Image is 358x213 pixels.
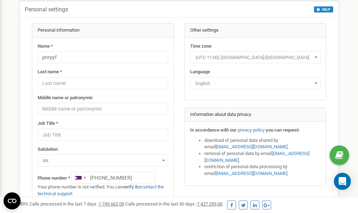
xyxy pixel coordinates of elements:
[38,146,58,153] label: Salutation
[334,173,351,190] div: Open Intercom Messenger
[38,77,168,89] input: Last name
[266,127,300,133] strong: you can request:
[197,201,222,207] u: 7 427 293,00
[38,43,53,50] label: Name *
[204,151,309,163] a: [EMAIL_ADDRESS][DOMAIN_NAME]
[204,150,321,164] li: removal of personal data by email ,
[38,103,168,115] input: Middle name or patronymic
[38,120,58,127] label: Job Title *
[190,69,210,75] label: Language
[72,172,88,183] div: Telephone country code
[185,23,326,38] div: Other settings
[71,172,156,184] input: +1-800-555-55-55
[38,184,164,196] a: contact the technical support
[204,137,321,150] li: download of personal data shared by email ,
[38,95,93,101] label: Middle name or patronymic
[190,77,321,89] span: English
[38,51,168,63] input: Name
[238,127,265,133] a: privacy policy
[193,53,318,63] span: (UTC-11:00) Pacific/Midway
[38,175,70,182] label: Phone number *
[185,108,326,122] div: Information about data privacy
[314,6,333,12] button: HELP
[125,201,222,207] span: Calls processed in the last 30 days :
[38,69,62,75] label: Last name *
[204,164,321,177] li: restriction of personal data processing by email .
[190,127,237,133] strong: In accordance with our
[25,6,68,13] h5: Personal settings
[4,192,21,209] button: Open CMP widget
[193,79,318,89] span: English
[99,201,124,207] u: 1 745 662,00
[40,156,166,166] span: Mr.
[190,43,211,50] label: Time zone
[190,51,321,63] span: (UTC-11:00) Pacific/Midway
[29,201,124,207] span: Calls processed in the last 7 days :
[38,154,168,166] span: Mr.
[38,129,168,141] input: Job Title
[215,171,287,176] a: [EMAIL_ADDRESS][DOMAIN_NAME]
[123,184,137,190] a: verify it
[215,144,287,149] a: [EMAIL_ADDRESS][DOMAIN_NAME]
[38,184,168,197] p: Your phone number is not verified. You can or
[32,23,174,38] div: Personal information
